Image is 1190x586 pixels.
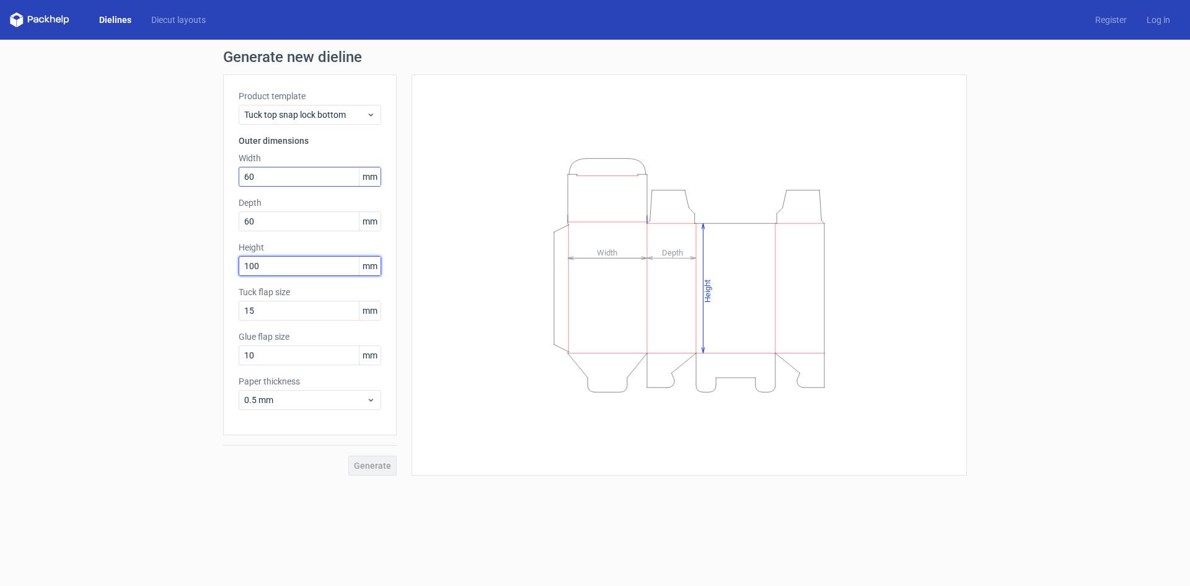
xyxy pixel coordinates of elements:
[239,241,381,254] label: Height
[239,152,381,164] label: Width
[703,279,712,302] tspan: Height
[359,257,381,275] span: mm
[1137,14,1180,26] a: Log in
[359,346,381,365] span: mm
[239,135,381,147] h3: Outer dimensions
[1085,14,1137,26] a: Register
[239,197,381,209] label: Depth
[244,109,366,121] span: Tuck top snap lock bottom
[597,247,617,257] tspan: Width
[89,14,141,26] a: Dielines
[359,301,381,320] span: mm
[662,247,683,257] tspan: Depth
[359,212,381,231] span: mm
[239,375,381,388] label: Paper thickness
[359,167,381,186] span: mm
[223,50,967,64] h1: Generate new dieline
[244,394,366,406] span: 0.5 mm
[239,286,381,298] label: Tuck flap size
[239,90,381,102] label: Product template
[141,14,216,26] a: Diecut layouts
[239,331,381,343] label: Glue flap size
